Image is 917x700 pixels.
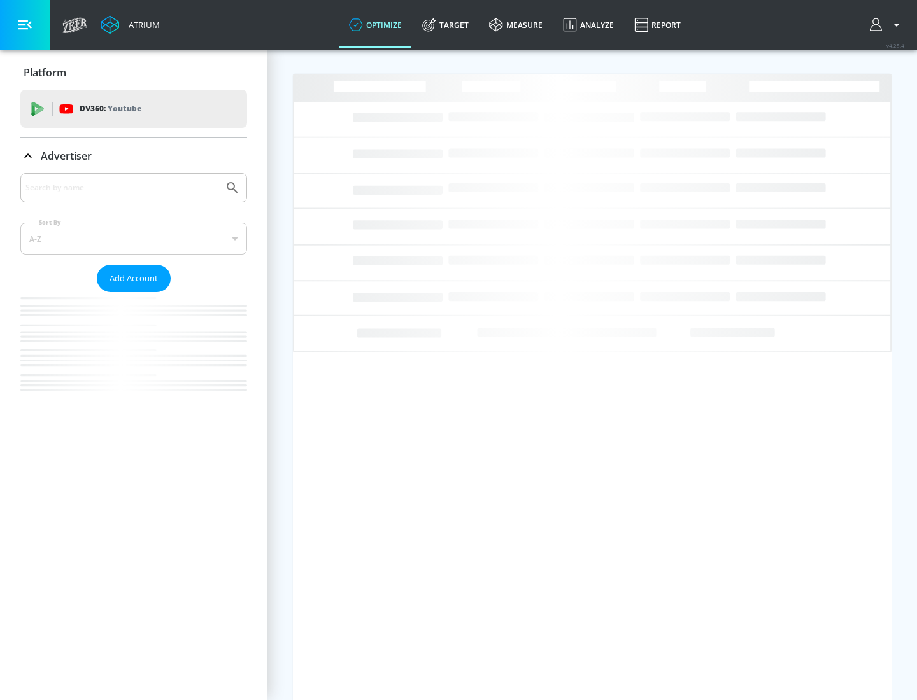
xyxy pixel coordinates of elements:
a: Target [412,2,479,48]
p: DV360: [80,102,141,116]
a: measure [479,2,553,48]
div: Advertiser [20,138,247,174]
label: Sort By [36,218,64,227]
div: DV360: Youtube [20,90,247,128]
div: Platform [20,55,247,90]
input: Search by name [25,179,218,196]
span: Add Account [110,271,158,286]
p: Platform [24,66,66,80]
button: Add Account [97,265,171,292]
span: v 4.25.4 [886,42,904,49]
a: Analyze [553,2,624,48]
a: Atrium [101,15,160,34]
a: Report [624,2,691,48]
div: Advertiser [20,173,247,416]
p: Youtube [108,102,141,115]
nav: list of Advertiser [20,292,247,416]
a: optimize [339,2,412,48]
div: A-Z [20,223,247,255]
div: Atrium [124,19,160,31]
p: Advertiser [41,149,92,163]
